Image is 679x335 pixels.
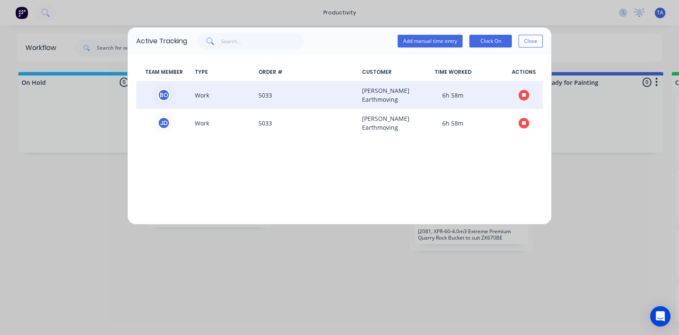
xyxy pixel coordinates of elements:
input: Search... [221,33,304,50]
button: Clock On [469,35,512,47]
div: Open Intercom Messenger [650,306,671,327]
span: 6h 58m [401,114,505,132]
span: TYPE [191,68,255,76]
div: B O [157,89,170,101]
span: CUSTOMER [359,68,401,76]
button: Add manual time entry [398,35,463,47]
span: TIME WORKED [401,68,505,76]
span: Work [191,114,255,132]
span: Work [191,86,255,104]
span: [PERSON_NAME] Earthmoving [359,114,401,132]
span: ORDER # [255,68,359,76]
div: Active Tracking [136,36,187,46]
button: Close [519,35,543,47]
span: [PERSON_NAME] Earthmoving [359,86,401,104]
span: 6h 58m [401,86,505,104]
span: ACTIONS [505,68,543,76]
span: 5033 [255,114,359,132]
span: 5033 [255,86,359,104]
span: TEAM MEMBER [136,68,191,76]
div: J D [157,117,170,129]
